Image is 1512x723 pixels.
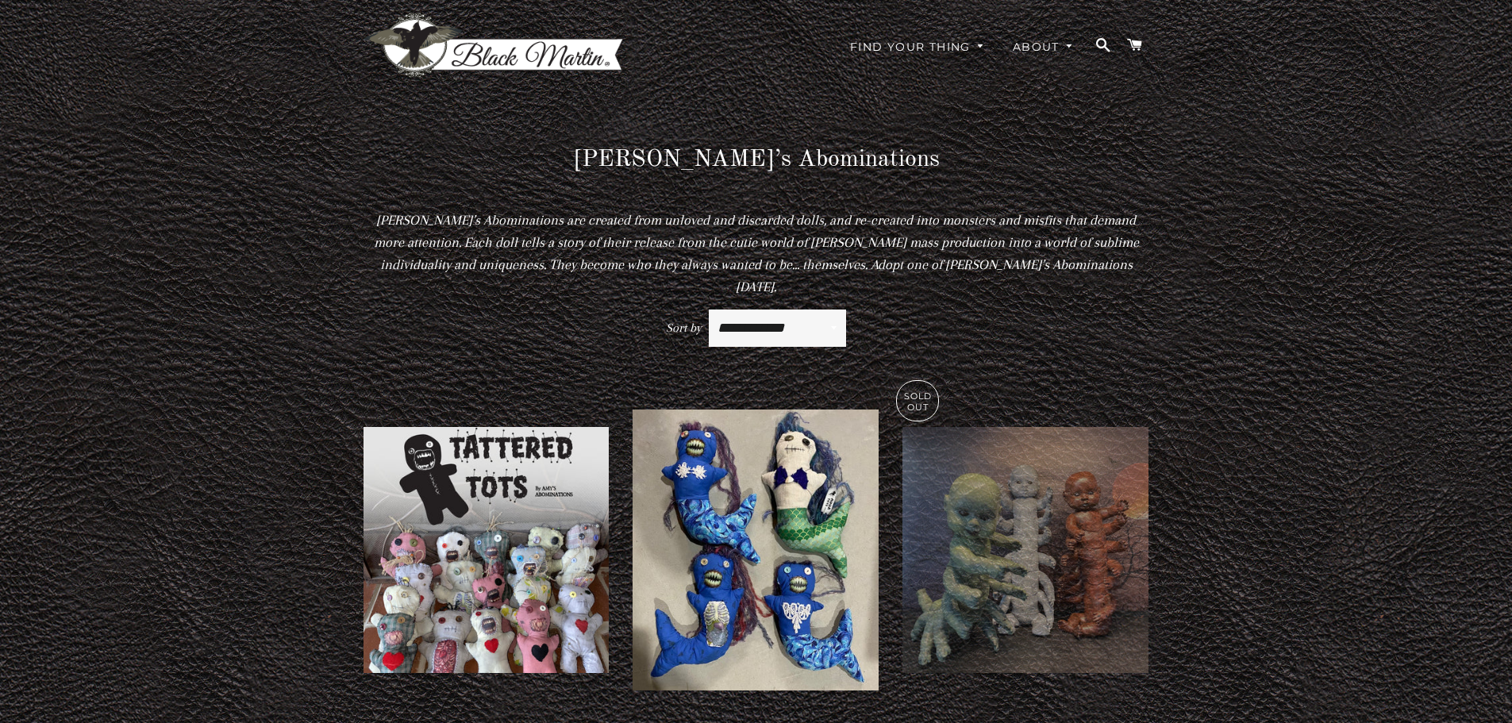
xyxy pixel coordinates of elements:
[666,321,702,335] span: Sort by
[902,427,1148,673] img: Killipedes
[897,381,938,421] p: Sold Out
[364,209,1149,298] p: [PERSON_NAME]’s Abominations are created from unloved and discarded dolls, and re-created into mo...
[364,12,625,79] img: Black Martin
[633,410,879,690] img: Aqua Tot Mermaids
[364,427,610,673] img: Tattered Tots by Amy's Abominations
[633,386,879,714] a: Aqua Tot Mermaids
[364,386,610,714] a: Tattered Tots by Amy's Abominations
[364,143,1149,176] h1: [PERSON_NAME]’s Abominations
[838,27,998,68] a: Find Your Thing
[902,386,1148,714] a: Killipedes
[1001,27,1087,68] a: About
